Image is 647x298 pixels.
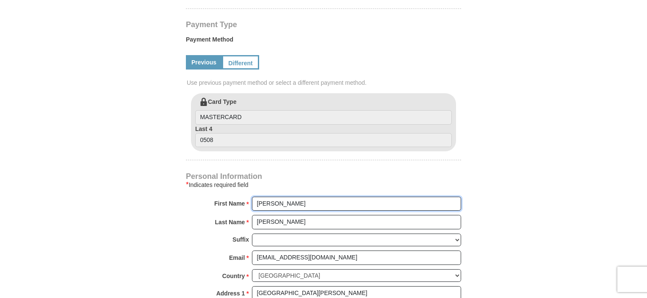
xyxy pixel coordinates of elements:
h4: Personal Information [186,173,461,180]
strong: Last Name [215,216,245,228]
div: Indicates required field [186,180,461,190]
strong: First Name [214,198,245,209]
strong: Country [222,270,245,282]
h4: Payment Type [186,21,461,28]
input: Card Type [195,110,452,125]
label: Payment Method [186,35,461,48]
input: Last 4 [195,133,452,148]
a: Previous [186,55,222,70]
strong: Suffix [232,234,249,245]
label: Card Type [195,97,452,125]
a: Different [222,55,259,70]
span: Use previous payment method or select a different payment method. [187,78,462,87]
label: Last 4 [195,125,452,148]
strong: Email [229,252,245,264]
